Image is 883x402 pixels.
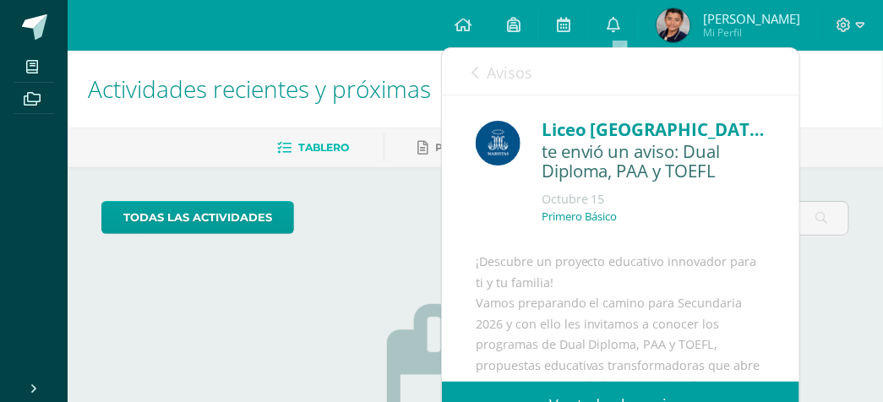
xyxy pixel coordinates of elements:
[542,117,766,143] div: Liceo [GEOGRAPHIC_DATA]
[418,134,580,161] a: Pendientes de entrega
[299,141,350,154] span: Tablero
[476,121,521,166] img: b41cd0bd7c5dca2e84b8bd7996f0ae72.png
[542,142,766,182] div: te envió un aviso: Dual Diploma, PAA y TOEFL
[278,134,350,161] a: Tablero
[703,25,800,40] span: Mi Perfil
[703,10,800,27] span: [PERSON_NAME]
[657,8,690,42] img: 2bd774148f4dce35abee4520dbac67d0.png
[436,141,580,154] span: Pendientes de entrega
[542,209,618,224] p: Primero Básico
[101,201,294,234] a: todas las Actividades
[88,73,431,105] span: Actividades recientes y próximas
[542,191,766,208] div: Octubre 15
[487,62,532,83] span: Avisos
